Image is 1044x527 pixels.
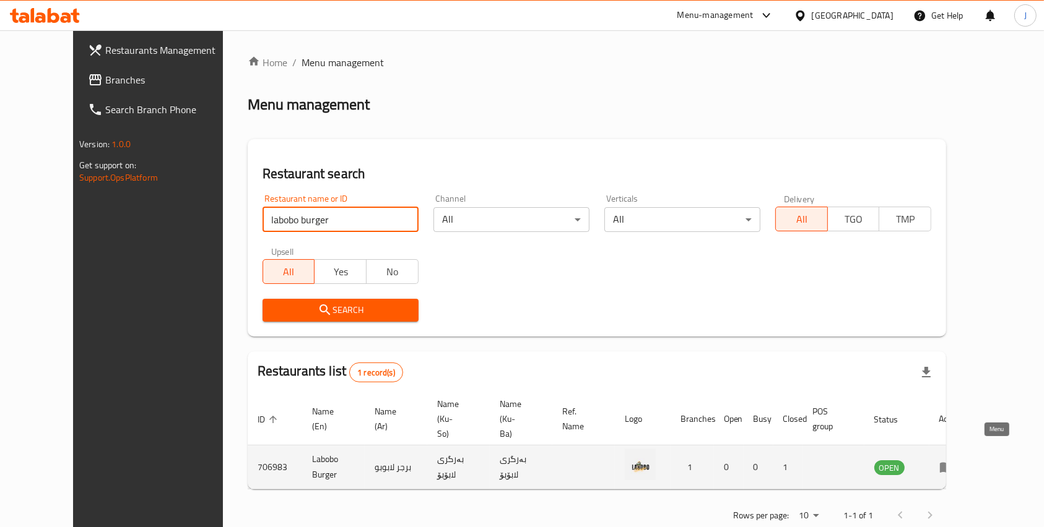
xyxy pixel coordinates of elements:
label: Delivery [784,194,815,203]
td: 0 [744,445,773,489]
td: Labobo Burger [302,445,365,489]
a: Support.OpsPlatform [79,169,158,186]
td: برجر لابوبو [365,445,427,489]
span: Restaurants Management [105,43,238,58]
span: 1.0.0 [111,136,131,152]
span: Branches [105,72,238,87]
div: Export file [911,358,941,387]
td: 1 [773,445,803,489]
td: 0 [714,445,744,489]
p: 1-1 of 1 [843,508,873,523]
a: Home [248,55,287,70]
span: Name (Ku-Ba) [500,396,537,441]
table: enhanced table [248,393,972,489]
span: TGO [833,210,875,228]
span: Name (Ar) [375,404,412,434]
th: Busy [744,393,773,445]
span: All [268,263,310,281]
span: Ref. Name [562,404,600,434]
td: 706983 [248,445,302,489]
label: Upsell [271,247,294,255]
th: Action [929,393,972,445]
span: Get support on: [79,157,136,173]
span: All [781,210,823,228]
button: TMP [879,207,931,231]
h2: Menu management [248,95,370,114]
td: 1 [671,445,714,489]
nav: breadcrumb [248,55,946,70]
li: / [292,55,297,70]
span: No [372,263,414,281]
span: 1 record(s) [350,367,402,379]
a: Restaurants Management [78,35,248,65]
button: All [775,207,828,231]
span: Status [874,412,915,427]
span: Name (En) [312,404,350,434]
span: TMP [884,210,926,228]
div: Menu-management [677,8,754,23]
input: Search for restaurant name or ID.. [263,207,419,232]
th: Closed [773,393,803,445]
div: Total records count [349,362,403,382]
p: Rows per page: [733,508,789,523]
a: Search Branch Phone [78,95,248,124]
button: No [366,259,419,284]
td: بەرگری لابۆبۆ [490,445,552,489]
span: ID [258,412,281,427]
span: Menu management [302,55,384,70]
th: Open [714,393,744,445]
span: Yes [320,263,362,281]
button: Yes [314,259,367,284]
a: Branches [78,65,248,95]
td: بەرگری لابۆبۆ [427,445,490,489]
div: All [433,207,589,232]
button: All [263,259,315,284]
span: J [1024,9,1027,22]
button: Search [263,299,419,322]
button: TGO [827,207,880,231]
span: Version: [79,136,110,152]
div: All [604,207,760,232]
img: Labobo Burger [625,449,656,480]
span: OPEN [874,461,905,475]
span: Search Branch Phone [105,102,238,117]
h2: Restaurants list [258,362,403,382]
span: Search [272,302,409,318]
th: Branches [671,393,714,445]
div: [GEOGRAPHIC_DATA] [812,9,894,22]
th: Logo [615,393,671,445]
span: Name (Ku-So) [437,396,475,441]
span: POS group [813,404,850,434]
h2: Restaurant search [263,165,931,183]
div: Rows per page: [794,507,824,525]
